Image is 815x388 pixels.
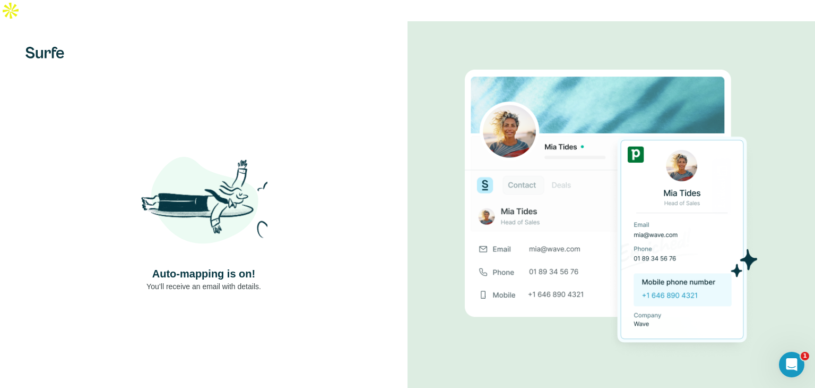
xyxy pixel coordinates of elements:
[140,139,267,266] img: Shaka Illustration
[152,266,255,281] h4: Auto-mapping is on!
[25,47,64,58] img: Surfe's logo
[146,281,261,292] p: You’ll receive an email with details.
[801,352,809,360] span: 1
[779,352,804,377] iframe: Intercom live chat
[465,70,758,360] img: Download Success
